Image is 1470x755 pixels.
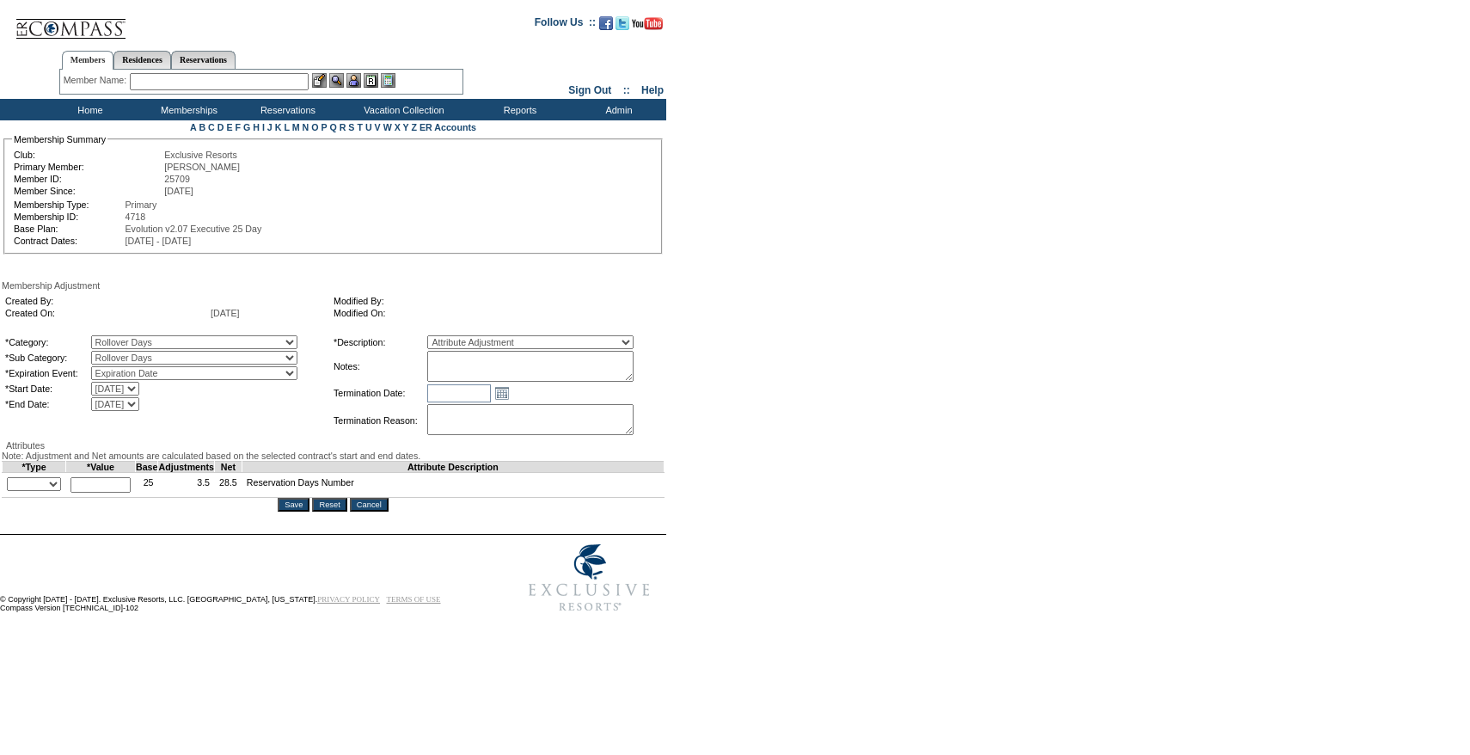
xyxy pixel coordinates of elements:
[512,535,666,621] img: Exclusive Resorts
[469,99,567,120] td: Reports
[164,162,240,172] span: [PERSON_NAME]
[136,462,158,473] td: Base
[275,122,282,132] a: K
[303,122,309,132] a: N
[14,186,162,196] td: Member Since:
[346,73,361,88] img: Impersonate
[568,84,611,96] a: Sign Out
[236,99,335,120] td: Reservations
[334,384,426,402] td: Termination Date:
[226,122,232,132] a: E
[312,498,346,512] input: Reset
[253,122,260,132] a: H
[350,498,389,512] input: Cancel
[14,162,162,172] td: Primary Member:
[403,122,409,132] a: Y
[5,296,209,306] td: Created By:
[334,296,655,306] td: Modified By:
[364,73,378,88] img: Reservations
[632,21,663,32] a: Subscribe to our YouTube Channel
[14,150,162,160] td: Club:
[375,122,381,132] a: V
[235,122,241,132] a: F
[616,16,629,30] img: Follow us on Twitter
[335,99,469,120] td: Vacation Collection
[242,473,664,498] td: Reservation Days Number
[641,84,664,96] a: Help
[138,99,236,120] td: Memberships
[215,462,242,473] td: Net
[334,351,426,382] td: Notes:
[158,473,215,498] td: 3.5
[164,186,193,196] span: [DATE]
[284,122,289,132] a: L
[190,122,196,132] a: A
[411,122,417,132] a: Z
[381,73,395,88] img: b_calculator.gif
[217,122,224,132] a: D
[164,174,190,184] span: 25709
[623,84,630,96] span: ::
[164,150,237,160] span: Exclusive Resorts
[211,308,240,318] span: [DATE]
[208,122,215,132] a: C
[632,17,663,30] img: Subscribe to our YouTube Channel
[158,462,215,473] td: Adjustments
[5,397,89,411] td: *End Date:
[493,384,511,402] a: Open the calendar popup.
[171,51,236,69] a: Reservations
[292,122,300,132] a: M
[2,440,665,451] div: Attributes
[312,73,327,88] img: b_edit.gif
[12,134,107,144] legend: Membership Summary
[5,382,89,396] td: *Start Date:
[14,236,124,246] td: Contract Dates:
[126,236,192,246] span: [DATE] - [DATE]
[329,73,344,88] img: View
[39,99,138,120] td: Home
[334,404,426,437] td: Termination Reason:
[126,212,146,222] span: 4718
[199,122,205,132] a: B
[5,308,209,318] td: Created On:
[14,224,124,234] td: Base Plan:
[113,51,171,69] a: Residences
[5,351,89,365] td: *Sub Category:
[15,4,126,40] img: Compass Home
[322,122,328,132] a: P
[14,199,124,210] td: Membership Type:
[14,174,162,184] td: Member ID:
[126,224,262,234] span: Evolution v2.07 Executive 25 Day
[340,122,346,132] a: R
[329,122,336,132] a: Q
[215,473,242,498] td: 28.5
[136,473,158,498] td: 25
[334,308,655,318] td: Modified On:
[357,122,363,132] a: T
[5,366,89,380] td: *Expiration Event:
[599,16,613,30] img: Become our fan on Facebook
[278,498,309,512] input: Save
[126,199,157,210] span: Primary
[599,21,613,32] a: Become our fan on Facebook
[567,99,666,120] td: Admin
[383,122,392,132] a: W
[267,122,273,132] a: J
[62,51,114,70] a: Members
[348,122,354,132] a: S
[262,122,265,132] a: I
[535,15,596,35] td: Follow Us ::
[420,122,476,132] a: ER Accounts
[243,122,250,132] a: G
[334,335,426,349] td: *Description:
[311,122,318,132] a: O
[3,462,66,473] td: *Type
[2,451,665,461] div: Note: Adjustment and Net amounts are calculated based on the selected contract's start and end da...
[2,280,665,291] div: Membership Adjustment
[387,595,441,604] a: TERMS OF USE
[242,462,664,473] td: Attribute Description
[66,462,136,473] td: *Value
[395,122,401,132] a: X
[317,595,380,604] a: PRIVACY POLICY
[5,335,89,349] td: *Category:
